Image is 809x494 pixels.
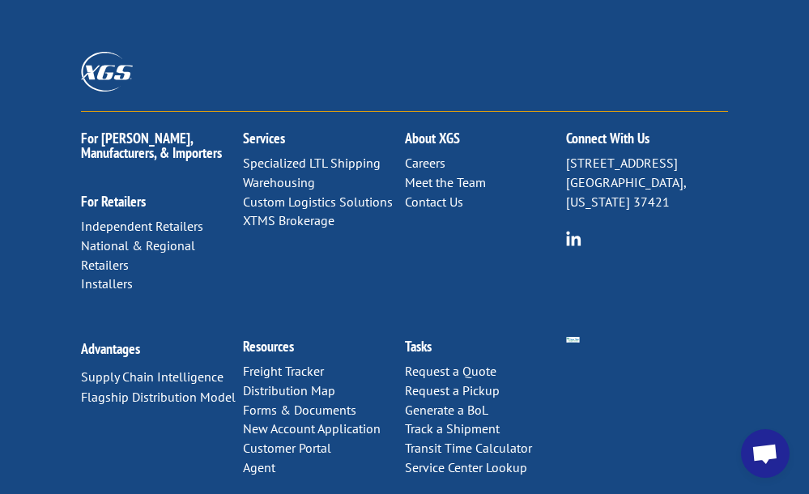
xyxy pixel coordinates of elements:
[81,52,133,92] img: XGS_Logos_ALL_2024_All_White
[81,339,140,358] a: Advantages
[243,402,356,418] a: Forms & Documents
[243,363,324,379] a: Freight Tracker
[81,389,236,405] a: Flagship Distribution Model
[566,337,580,343] img: Smartway_Logo
[81,218,203,234] a: Independent Retailers
[243,212,334,228] a: XTMS Brokerage
[405,382,500,398] a: Request a Pickup
[566,231,581,246] img: group-6
[81,237,195,273] a: National & Regional Retailers
[81,129,222,162] a: For [PERSON_NAME], Manufacturers, & Importers
[81,368,224,385] a: Supply Chain Intelligence
[243,155,381,171] a: Specialized LTL Shipping
[405,339,567,362] h2: Tasks
[405,459,527,475] a: Service Center Lookup
[405,129,460,147] a: About XGS
[81,275,133,292] a: Installers
[405,174,486,190] a: Meet the Team
[81,192,146,211] a: For Retailers
[243,194,393,210] a: Custom Logistics Solutions
[243,337,294,356] a: Resources
[566,154,728,211] p: [STREET_ADDRESS] [GEOGRAPHIC_DATA], [US_STATE] 37421
[405,363,496,379] a: Request a Quote
[405,402,488,418] a: Generate a BoL
[243,174,315,190] a: Warehousing
[405,440,532,456] a: Transit Time Calculator
[405,420,500,437] a: Track a Shipment
[243,129,285,147] a: Services
[243,440,331,456] a: Customer Portal
[405,194,463,210] a: Contact Us
[566,131,728,154] h2: Connect With Us
[243,382,335,398] a: Distribution Map
[243,420,381,437] a: New Account Application
[741,429,790,478] div: Open chat
[243,459,275,475] a: Agent
[405,155,445,171] a: Careers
